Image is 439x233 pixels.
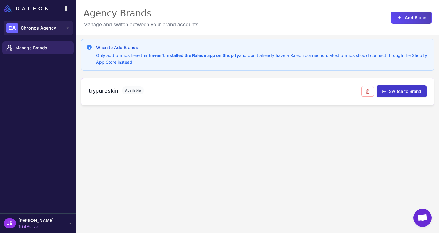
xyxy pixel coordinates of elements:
[361,86,374,97] button: Remove from agency
[4,5,51,12] a: Raleon Logo
[377,85,427,97] button: Switch to Brand
[18,217,54,224] span: [PERSON_NAME]
[4,5,48,12] img: Raleon Logo
[89,86,118,95] h3: trypureskin
[149,53,239,58] strong: haven't installed the Raleon app on Shopify
[96,52,429,65] p: Only add brands here that and don't already have a Raleon connection. Most brands should connect ...
[4,218,16,228] div: JB
[4,21,73,35] button: CAChronos Agency
[15,44,69,51] span: Manage Brands
[6,23,18,33] div: CA
[122,86,144,94] span: Available
[84,7,198,19] div: Agency Brands
[84,21,198,28] p: Manage and switch between your brand accounts
[2,41,74,54] a: Manage Brands
[96,44,429,51] h3: When to Add Brands
[413,209,432,227] a: Open chat
[18,224,54,229] span: Trial Active
[21,25,56,31] span: Chronos Agency
[391,12,432,24] button: Add Brand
